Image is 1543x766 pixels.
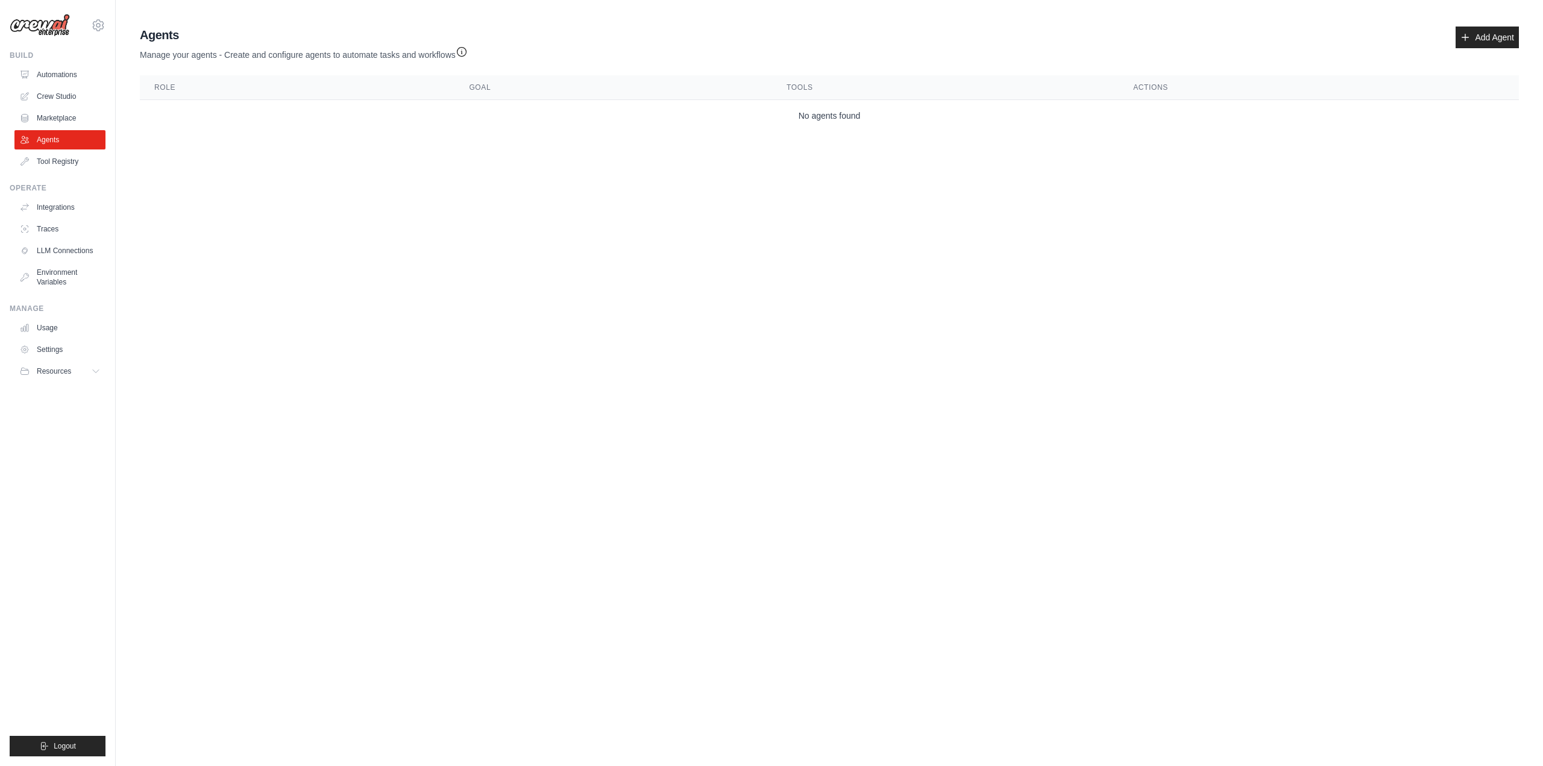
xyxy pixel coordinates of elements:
th: Tools [772,75,1119,100]
a: Automations [14,65,105,84]
a: LLM Connections [14,241,105,260]
a: Crew Studio [14,87,105,106]
a: Traces [14,219,105,239]
a: Marketplace [14,108,105,128]
a: Agents [14,130,105,149]
a: Tool Registry [14,152,105,171]
td: No agents found [140,100,1519,132]
img: Logo [10,14,70,37]
div: Operate [10,183,105,193]
p: Manage your agents - Create and configure agents to automate tasks and workflows [140,43,468,61]
div: Build [10,51,105,60]
th: Actions [1119,75,1519,100]
th: Goal [454,75,772,100]
div: Manage [10,304,105,313]
a: Settings [14,340,105,359]
button: Resources [14,362,105,381]
span: Resources [37,366,71,376]
a: Usage [14,318,105,337]
a: Integrations [14,198,105,217]
a: Add Agent [1456,27,1519,48]
a: Environment Variables [14,263,105,292]
span: Logout [54,741,76,751]
th: Role [140,75,454,100]
button: Logout [10,736,105,756]
h2: Agents [140,27,468,43]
